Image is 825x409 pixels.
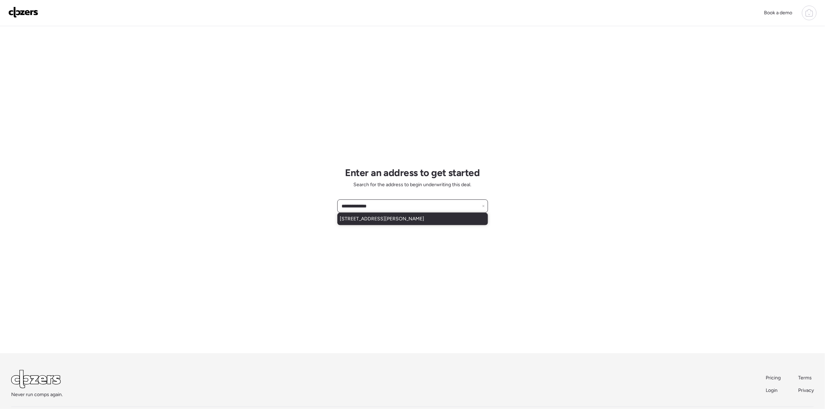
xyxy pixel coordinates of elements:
span: Pricing [766,375,781,381]
span: [STREET_ADDRESS][PERSON_NAME] [340,215,425,222]
h1: Enter an address to get started [345,167,480,179]
span: Login [766,387,778,393]
span: Book a demo [764,10,792,16]
img: Logo [8,7,38,18]
span: Never run comps again. [11,391,63,398]
span: Privacy [798,387,814,393]
span: Search for the address to begin underwriting this deal. [353,181,471,188]
a: Terms [798,374,814,381]
a: Pricing [766,374,781,381]
a: Login [766,387,781,394]
span: Terms [798,375,812,381]
a: Privacy [798,387,814,394]
img: Logo Light [11,370,61,388]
